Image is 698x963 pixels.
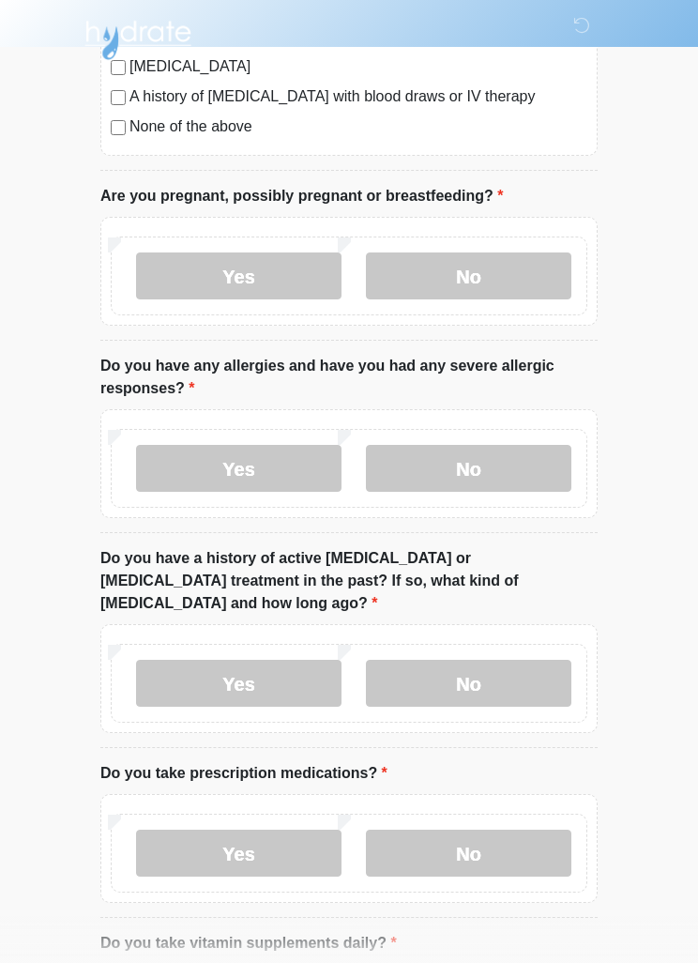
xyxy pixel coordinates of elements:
[136,660,341,707] label: Yes
[366,830,571,877] label: No
[366,252,571,299] label: No
[100,547,598,615] label: Do you have a history of active [MEDICAL_DATA] or [MEDICAL_DATA] treatment in the past? If so, wh...
[100,762,387,785] label: Do you take prescription medications?
[129,85,587,108] label: A history of [MEDICAL_DATA] with blood draws or IV therapy
[111,90,126,105] input: A history of [MEDICAL_DATA] with blood draws or IV therapy
[129,115,587,138] label: None of the above
[136,252,341,299] label: Yes
[366,445,571,492] label: No
[366,660,571,707] label: No
[100,185,503,207] label: Are you pregnant, possibly pregnant or breastfeeding?
[136,830,341,877] label: Yes
[111,120,126,135] input: None of the above
[100,355,598,400] label: Do you have any allergies and have you had any severe allergic responses?
[82,14,194,61] img: Hydrate IV Bar - Scottsdale Logo
[136,445,341,492] label: Yes
[100,932,397,955] label: Do you take vitamin supplements daily?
